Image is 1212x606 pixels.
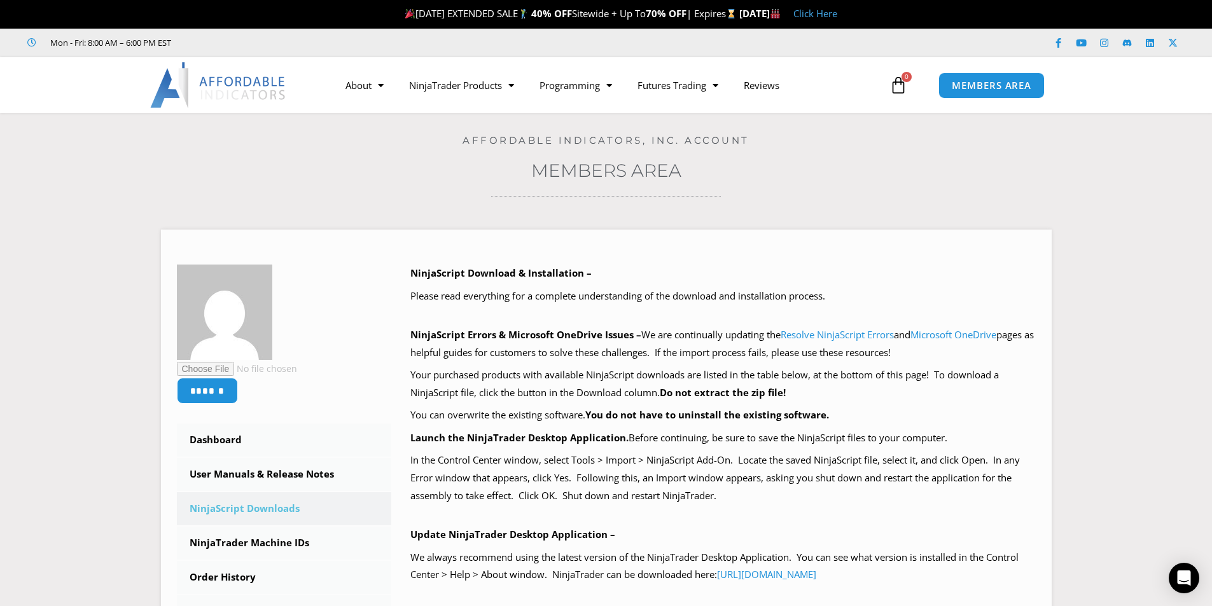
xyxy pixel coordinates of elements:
[1169,563,1199,593] div: Open Intercom Messenger
[585,408,829,421] b: You do not have to uninstall the existing software.
[717,568,816,581] a: [URL][DOMAIN_NAME]
[410,287,1036,305] p: Please read everything for a complete understanding of the download and installation process.
[739,7,781,20] strong: [DATE]
[47,35,171,50] span: Mon - Fri: 8:00 AM – 6:00 PM EST
[177,265,272,360] img: a203a9d3046d1a1a0ff7c8666bd8d6ce8b1485f1bfeb301a8517a754f8151570
[177,561,392,594] a: Order History
[402,7,739,20] span: [DATE] EXTENDED SALE Sitewide + Up To | Expires
[333,71,396,100] a: About
[952,81,1031,90] span: MEMBERS AREA
[938,72,1045,99] a: MEMBERS AREA
[793,7,837,20] a: Click Here
[527,71,625,100] a: Programming
[410,431,629,444] b: Launch the NinjaTrader Desktop Application.
[902,72,912,82] span: 0
[396,71,527,100] a: NinjaTrader Products
[333,71,886,100] nav: Menu
[910,328,996,341] a: Microsoft OneDrive
[405,9,415,18] img: 🎉
[781,328,894,341] a: Resolve NinjaScript Errors
[731,71,792,100] a: Reviews
[660,386,786,399] b: Do not extract the zip file!
[410,366,1036,402] p: Your purchased products with available NinjaScript downloads are listed in the table below, at th...
[463,134,749,146] a: Affordable Indicators, Inc. Account
[410,328,641,341] b: NinjaScript Errors & Microsoft OneDrive Issues –
[189,36,380,49] iframe: Customer reviews powered by Trustpilot
[177,527,392,560] a: NinjaTrader Machine IDs
[410,528,615,541] b: Update NinjaTrader Desktop Application –
[177,458,392,491] a: User Manuals & Release Notes
[177,424,392,457] a: Dashboard
[646,7,686,20] strong: 70% OFF
[519,9,528,18] img: 🏌️‍♂️
[410,406,1036,424] p: You can overwrite the existing software.
[177,492,392,525] a: NinjaScript Downloads
[410,549,1036,584] p: We always recommend using the latest version of the NinjaTrader Desktop Application. You can see ...
[770,9,780,18] img: 🏭
[150,62,287,108] img: LogoAI | Affordable Indicators – NinjaTrader
[870,67,926,104] a: 0
[531,7,572,20] strong: 40% OFF
[410,429,1036,447] p: Before continuing, be sure to save the NinjaScript files to your computer.
[410,326,1036,362] p: We are continually updating the and pages as helpful guides for customers to solve these challeng...
[625,71,731,100] a: Futures Trading
[410,266,592,279] b: NinjaScript Download & Installation –
[727,9,736,18] img: ⌛
[410,451,1036,505] p: In the Control Center window, select Tools > Import > NinjaScript Add-On. Locate the saved NinjaS...
[531,160,681,181] a: Members Area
